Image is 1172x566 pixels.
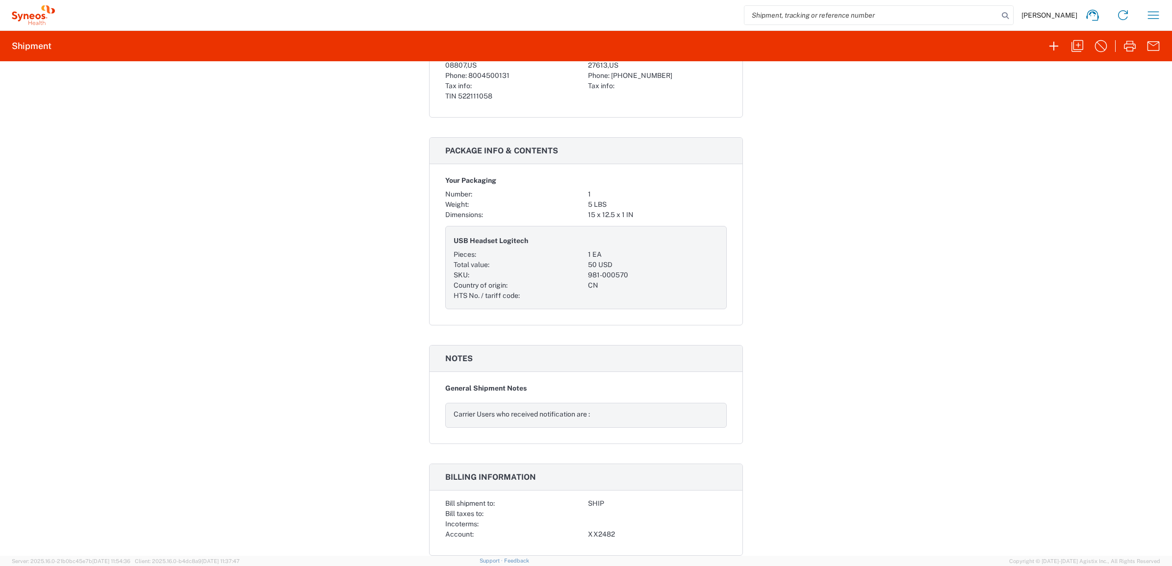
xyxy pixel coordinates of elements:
span: [PHONE_NUMBER] [611,72,672,79]
div: 15 x 12.5 x 1 IN [588,210,727,220]
div: SHIP [588,498,727,509]
span: [DATE] 11:54:36 [92,558,130,564]
span: [DATE] 11:37:47 [202,558,240,564]
span: Number: [445,190,472,198]
div: 50 USD [588,260,718,270]
span: Notes [445,354,473,363]
span: Weight: [445,200,469,208]
a: Feedback [504,558,529,564]
span: Client: 2025.16.0-b4dc8a9 [135,558,240,564]
div: XX2482 [588,529,727,540]
span: , [608,61,609,69]
span: Phone: [445,72,467,79]
div: 1 [588,189,727,199]
span: Phone: [588,72,610,79]
a: Support [480,558,504,564]
div: Carrier Users who received notification are : [454,409,718,419]
span: Your Packaging [445,175,496,186]
span: TIN [445,92,457,100]
span: Dimensions: [445,211,483,219]
span: Incoterms: [445,520,479,528]
span: , [466,61,467,69]
span: Package info & contents [445,146,558,155]
div: 981-000570 [588,270,718,280]
span: Total value: [454,261,489,269]
span: 522111058 [458,92,492,100]
input: Shipment, tracking or reference number [744,6,998,25]
span: Bill shipment to: [445,499,495,507]
span: Account: [445,530,474,538]
span: 8004500131 [468,72,510,79]
span: HTS No. / tariff code: [454,292,520,299]
span: Tax info: [445,82,472,90]
span: Country of origin: [454,281,508,289]
span: USB Headset Logitech [454,236,528,246]
span: SKU: [454,271,469,279]
span: US [467,61,477,69]
div: 5 LBS [588,199,727,210]
span: US [609,61,618,69]
span: Bill taxes to: [445,510,484,517]
span: 27613 [588,61,608,69]
span: Server: 2025.16.0-21b0bc45e7b [12,558,130,564]
span: [PERSON_NAME] [1021,11,1077,20]
div: CN [588,280,718,291]
span: Tax info: [588,82,614,90]
h2: Shipment [12,40,51,52]
span: Copyright © [DATE]-[DATE] Agistix Inc., All Rights Reserved [1009,557,1160,566]
span: 08807 [445,61,466,69]
span: General Shipment Notes [445,383,527,394]
span: Pieces: [454,250,476,258]
div: 1 EA [588,249,718,260]
span: Billing information [445,472,536,482]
